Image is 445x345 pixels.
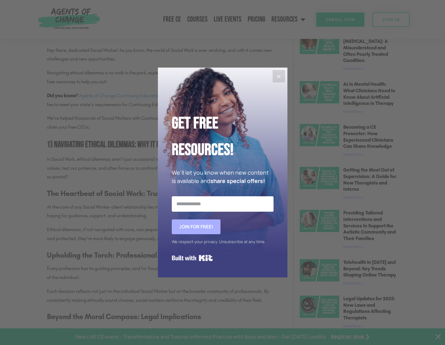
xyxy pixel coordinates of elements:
p: We'll let you know when new content is available and [172,168,274,185]
button: Close [273,70,285,82]
div: We respect your privacy. Unsubscribe at any time. [172,237,274,246]
strong: share special offers! [210,177,265,185]
button: Join for FREE! [172,219,220,234]
a: Built with Kit [172,252,213,264]
input: Email Address [172,196,274,212]
h2: Get Free Resources! [172,110,274,164]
